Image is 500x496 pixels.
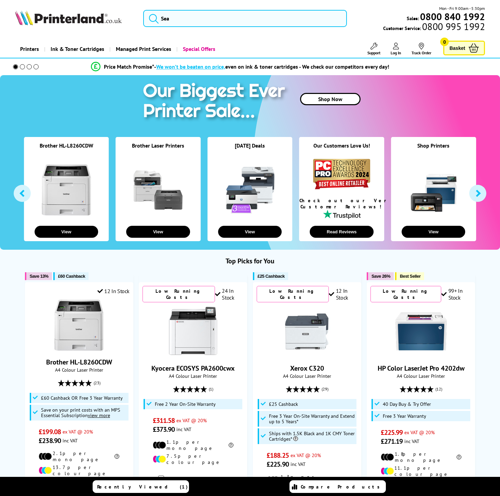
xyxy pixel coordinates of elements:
[151,364,235,373] a: Kyocera ECOSYS PA2600cwx
[395,272,424,280] button: Best Seller
[443,41,485,55] a: Basket 0
[35,226,98,238] button: View
[370,373,471,379] span: A4 Colour Laser Printer
[383,413,426,419] span: Free 3 Year Warranty
[391,43,401,55] a: Log In
[104,63,154,70] span: Price Match Promise*
[218,226,282,238] button: View
[395,306,447,357] img: HP Color LaserJet Pro 4202dw
[53,300,105,351] img: Brother HL-L8260CDW
[15,10,122,25] img: Printerland Logo
[383,401,431,407] span: 40 Day Buy & Try Offer
[97,288,130,294] div: 12 In Stock
[421,23,485,30] span: 0800 995 1992
[153,439,233,451] li: 1.1p per mono page
[176,426,191,432] span: inc VAT
[153,453,233,465] li: 7.5p per colour page
[63,437,78,444] span: inc VAT
[53,345,105,352] a: Brother HL-L8260CDW
[94,376,100,389] span: (23)
[391,50,401,55] span: Log In
[367,50,380,55] span: Support
[176,40,220,58] a: Special Offers
[269,431,355,442] span: Ships with 1.5K Black and 1K CMY Toner Cartridges*
[299,197,384,210] div: Check out our Verified Customer Reviews!
[269,401,298,407] span: £25 Cashback
[404,429,435,436] span: ex VAT @ 20%
[310,226,374,238] button: Read Reviews
[371,274,390,279] span: Save 26%
[215,287,244,301] div: 24 In Stock
[132,142,184,149] a: Brother Laser Printers
[30,274,49,279] span: Save 13%
[46,358,112,367] a: Brother HL-L8260CDW
[299,142,384,157] div: Our Customers Love Us!
[381,428,403,437] span: £225.99
[15,10,135,27] a: Printerland Logo
[290,461,306,467] span: inc VAT
[3,61,477,73] li: modal_Promise
[39,464,119,477] li: 13.7p per colour page
[39,436,61,445] span: £238.90
[88,412,110,418] u: view more
[53,272,89,280] button: £60 Cashback
[395,352,447,358] a: HP Color LaserJet Pro 4202dw
[290,364,324,373] a: Xerox C320
[449,43,465,53] span: Basket
[329,287,357,301] div: 12 In Stock
[289,480,386,493] a: Compare Products
[63,428,93,435] span: ex VAT @ 20%
[300,93,361,105] a: Shop Now
[420,10,485,23] b: 0800 840 1992
[267,460,289,469] span: £225.90
[143,470,243,490] div: modal_delivery
[367,272,394,280] button: Save 26%
[267,474,347,486] li: 1.3p per mono page
[381,437,403,446] span: £271.19
[269,413,355,424] span: Free 3 Year On-Site Warranty and Extend up to 5 Years*
[383,23,485,31] span: Customer Service:
[126,226,190,238] button: View
[39,427,61,436] span: £199.08
[143,286,215,302] div: Low Running Costs
[419,13,485,20] a: 0800 840 1992
[167,352,219,358] a: Kyocera ECOSYS PA2600cwx
[176,417,207,424] span: ex VAT @ 20%
[153,416,175,425] span: £311.58
[441,287,471,301] div: 99+ In Stock
[155,401,216,407] span: Free 2 Year On-Site Warranty
[143,10,347,27] input: Sea
[154,63,389,70] div: - even on ink & toner cartridges - We check our competitors every day!
[25,272,52,280] button: Save 13%
[139,75,292,129] img: printer sale
[143,373,243,379] span: A4 Colour Laser Printer
[402,226,465,238] button: View
[41,395,123,401] span: £60 Cashback OR Free 3 Year Warranty
[97,484,188,490] span: Recently Viewed (1)
[440,38,449,46] span: 0
[439,5,485,12] span: Mon - Fri 9:00am - 5:30pm
[400,274,421,279] span: Best Seller
[404,438,419,444] span: inc VAT
[15,40,44,58] a: Printers
[378,364,464,373] a: HP Color LaserJet Pro 4202dw
[44,40,109,58] a: Ink & Toner Cartridges
[301,484,383,490] span: Compare Products
[40,142,93,149] a: Brother HL-L8260CDW
[381,465,461,477] li: 11.1p per colour page
[167,306,219,357] img: Kyocera ECOSYS PA2600cwx
[51,40,104,58] span: Ink & Toner Cartridges
[322,383,328,396] span: (29)
[253,272,288,280] button: £25 Cashback
[367,43,380,55] a: Support
[407,15,419,22] span: Sales:
[41,407,120,418] span: Save on your print costs with an MPS Essential Subscription
[381,451,461,463] li: 1.8p per mono page
[39,450,119,463] li: 2.1p per mono page
[267,451,289,460] span: £188.25
[258,274,285,279] span: £25 Cashback
[207,142,293,157] div: [DATE] Deals
[370,286,441,302] div: Low Running Costs
[109,40,176,58] a: Managed Print Services
[281,352,333,358] a: Xerox C320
